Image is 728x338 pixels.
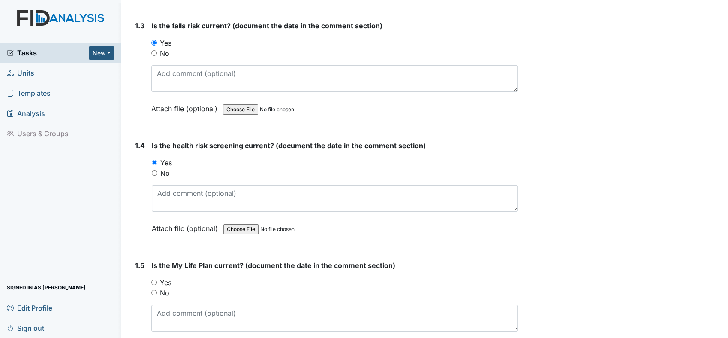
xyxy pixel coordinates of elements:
[151,261,395,270] span: Is the My Life Plan current? (document the date in the comment section)
[7,107,45,120] span: Analysis
[151,21,382,30] span: Is the falls risk current? (document the date in the comment section)
[135,21,144,31] label: 1.3
[7,48,89,58] a: Tasks
[152,170,157,176] input: No
[160,288,169,298] label: No
[7,281,86,294] span: Signed in as [PERSON_NAME]
[135,140,145,151] label: 1.4
[160,38,171,48] label: Yes
[7,67,34,80] span: Units
[151,40,157,46] input: Yes
[7,321,44,335] span: Sign out
[152,141,426,150] span: Is the health risk screening current? (document the date in the comment section)
[7,301,52,314] span: Edit Profile
[152,160,157,165] input: Yes
[89,46,114,60] button: New
[160,158,172,168] label: Yes
[151,99,221,114] label: Attach file (optional)
[160,48,169,58] label: No
[135,260,144,271] label: 1.5
[160,168,170,178] label: No
[152,219,221,234] label: Attach file (optional)
[151,50,157,56] input: No
[160,277,171,288] label: Yes
[151,290,157,295] input: No
[151,280,157,285] input: Yes
[7,87,51,100] span: Templates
